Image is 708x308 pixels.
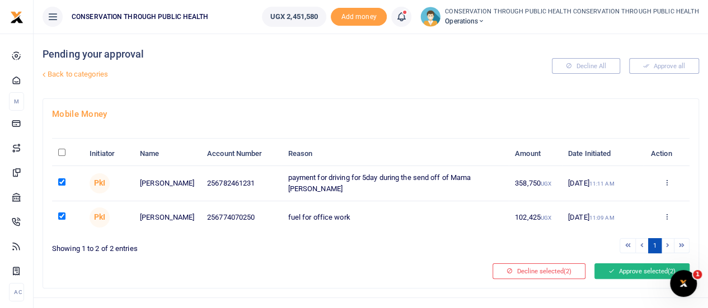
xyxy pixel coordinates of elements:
[509,142,562,166] th: Amount: activate to sort column ascending
[9,283,24,301] li: Ac
[282,142,508,166] th: Reason: activate to sort column ascending
[83,142,134,166] th: Initiator: activate to sort column ascending
[562,166,644,201] td: [DATE]
[282,201,508,234] td: fuel for office work
[134,142,201,166] th: Name: activate to sort column ascending
[282,166,508,201] td: payment for driving for 5day during the send off of Mama [PERSON_NAME]
[541,215,551,221] small: UGX
[67,12,213,22] span: CONSERVATION THROUGH PUBLIC HEALTH
[594,263,690,279] button: Approve selected(2)
[52,108,690,120] h4: Mobile Money
[262,7,326,27] a: UGX 2,451,580
[644,142,690,166] th: Action: activate to sort column ascending
[509,166,562,201] td: 358,750
[52,142,83,166] th: : activate to sort column descending
[201,166,282,201] td: 256782461231
[445,16,699,26] span: Operations
[331,8,387,26] li: Toup your wallet
[52,237,367,254] div: Showing 1 to 2 of 2 entries
[562,201,644,234] td: [DATE]
[134,201,201,234] td: [PERSON_NAME]
[134,166,201,201] td: [PERSON_NAME]
[562,142,644,166] th: Date Initiated: activate to sort column ascending
[589,181,615,187] small: 11:11 AM
[509,201,562,234] td: 102,425
[270,11,318,22] span: UGX 2,451,580
[201,142,282,166] th: Account Number: activate to sort column ascending
[331,8,387,26] span: Add money
[420,7,440,27] img: profile-user
[564,267,571,275] span: (2)
[445,7,699,17] small: CONSERVATION THROUGH PUBLIC HEALTH CONSERVATION THROUGH PUBLIC HEALTH
[589,215,615,221] small: 11:09 AM
[257,7,331,27] li: Wallet ballance
[9,92,24,111] li: M
[43,48,477,60] h4: Pending your approval
[420,7,699,27] a: profile-user CONSERVATION THROUGH PUBLIC HEALTH CONSERVATION THROUGH PUBLIC HEALTH Operations
[90,207,110,228] span: Patience kannah Ikileng
[90,173,110,193] span: Patience kannah Ikileng
[493,263,585,279] button: Decline selected(2)
[201,201,282,234] td: 256774070250
[541,181,551,187] small: UGX
[10,11,24,24] img: logo-small
[668,267,676,275] span: (2)
[10,12,24,21] a: logo-small logo-large logo-large
[693,270,702,279] span: 1
[670,270,697,297] iframe: Intercom live chat
[648,238,662,253] a: 1
[40,65,477,84] a: Back to categories
[331,12,387,20] a: Add money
